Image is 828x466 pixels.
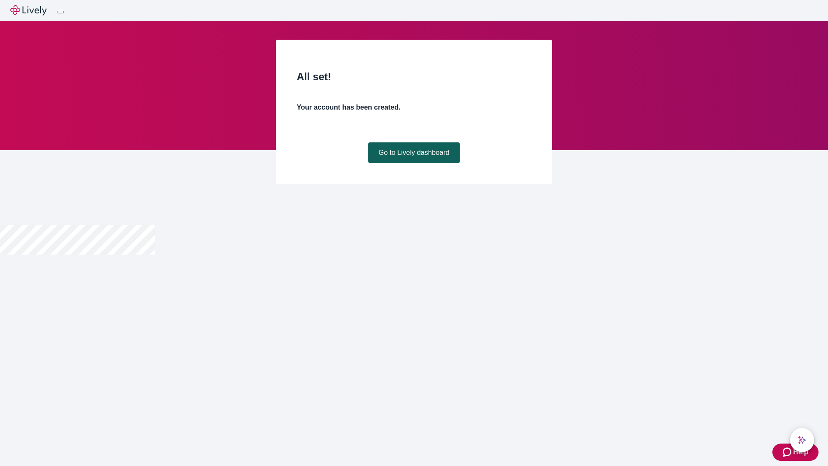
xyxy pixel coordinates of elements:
svg: Lively AI Assistant [798,436,806,444]
svg: Zendesk support icon [783,447,793,457]
h4: Your account has been created. [297,102,531,113]
button: Log out [57,11,64,13]
span: Help [793,447,808,457]
img: Lively [10,5,47,16]
a: Go to Lively dashboard [368,142,460,163]
button: Zendesk support iconHelp [772,444,819,461]
h2: All set! [297,69,531,85]
button: chat [790,428,814,452]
